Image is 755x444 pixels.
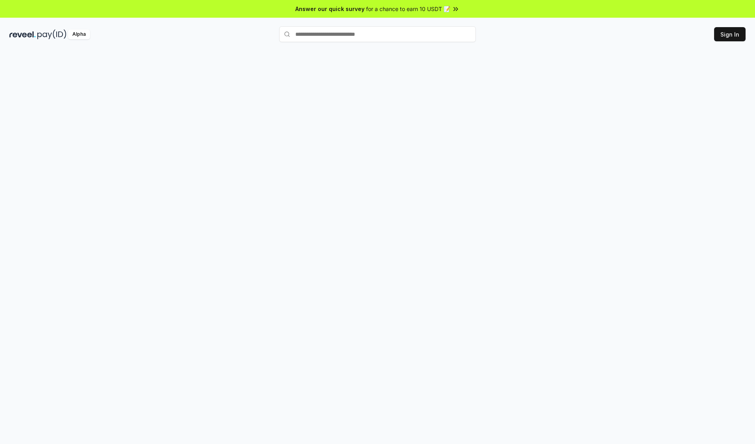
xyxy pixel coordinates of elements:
span: Answer our quick survey [295,5,365,13]
button: Sign In [714,27,746,41]
div: Alpha [68,29,90,39]
span: for a chance to earn 10 USDT 📝 [366,5,450,13]
img: pay_id [37,29,66,39]
img: reveel_dark [9,29,36,39]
